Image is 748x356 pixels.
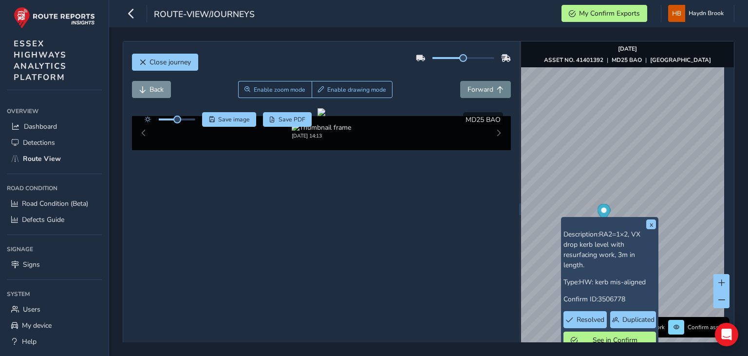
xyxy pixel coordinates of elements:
[132,54,198,71] button: Close journey
[23,305,40,314] span: Users
[7,212,102,228] a: Defects Guide
[23,138,55,147] span: Detections
[563,332,656,349] button: See in Confirm
[154,8,255,22] span: route-view/journeys
[650,56,711,64] strong: [GEOGRAPHIC_DATA]
[22,199,88,208] span: Road Condition (Beta)
[577,315,604,324] span: Resolved
[7,334,102,350] a: Help
[544,56,603,64] strong: ASSET NO. 41401392
[7,196,102,212] a: Road Condition (Beta)
[7,135,102,151] a: Detections
[7,181,102,196] div: Road Condition
[202,112,256,127] button: Save
[610,311,656,328] button: Duplicated
[563,229,656,270] p: Description:
[238,81,312,98] button: Zoom
[7,242,102,257] div: Signage
[22,215,64,224] span: Defects Guide
[22,321,52,330] span: My device
[14,38,67,83] span: ESSEX HIGHWAYS ANALYTICS PLATFORM
[7,151,102,167] a: Route View
[24,122,57,131] span: Dashboard
[263,112,312,127] button: PDF
[466,115,501,124] span: MD25 BAO
[612,56,642,64] strong: MD25 BAO
[581,336,649,345] span: See in Confirm
[327,86,386,94] span: Enable drawing mode
[22,337,37,346] span: Help
[668,5,727,22] button: Haydn Brook
[688,323,727,331] span: Confirm assets
[292,132,351,139] div: [DATE] 14:13
[150,85,164,94] span: Back
[646,219,656,229] button: x
[14,7,95,29] img: rr logo
[715,323,738,346] div: Open Intercom Messenger
[563,230,640,270] span: RA2=1×2, VX drop kerb level with resurfacing work, 3m in length.
[598,204,611,224] div: Map marker
[279,116,305,123] span: Save PDF
[563,277,656,287] p: Type:
[689,5,724,22] span: Haydn Brook
[618,45,637,53] strong: [DATE]
[132,81,171,98] button: Back
[218,116,250,123] span: Save image
[563,294,656,304] p: Confirm ID:
[312,81,393,98] button: Draw
[622,315,654,324] span: Duplicated
[23,154,61,163] span: Route View
[7,119,102,135] a: Dashboard
[7,104,102,119] div: Overview
[7,301,102,317] a: Users
[254,86,305,94] span: Enable zoom mode
[598,295,625,304] span: 3506778
[150,58,191,67] span: Close journey
[561,5,647,22] button: My Confirm Exports
[563,311,607,328] button: Resolved
[7,287,102,301] div: System
[7,317,102,334] a: My device
[544,56,711,64] div: | |
[579,9,640,18] span: My Confirm Exports
[467,85,493,94] span: Forward
[7,257,102,273] a: Signs
[579,277,646,287] span: HW: kerb mis-aligned
[292,123,351,132] img: Thumbnail frame
[23,260,40,269] span: Signs
[668,5,685,22] img: diamond-layout
[460,81,511,98] button: Forward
